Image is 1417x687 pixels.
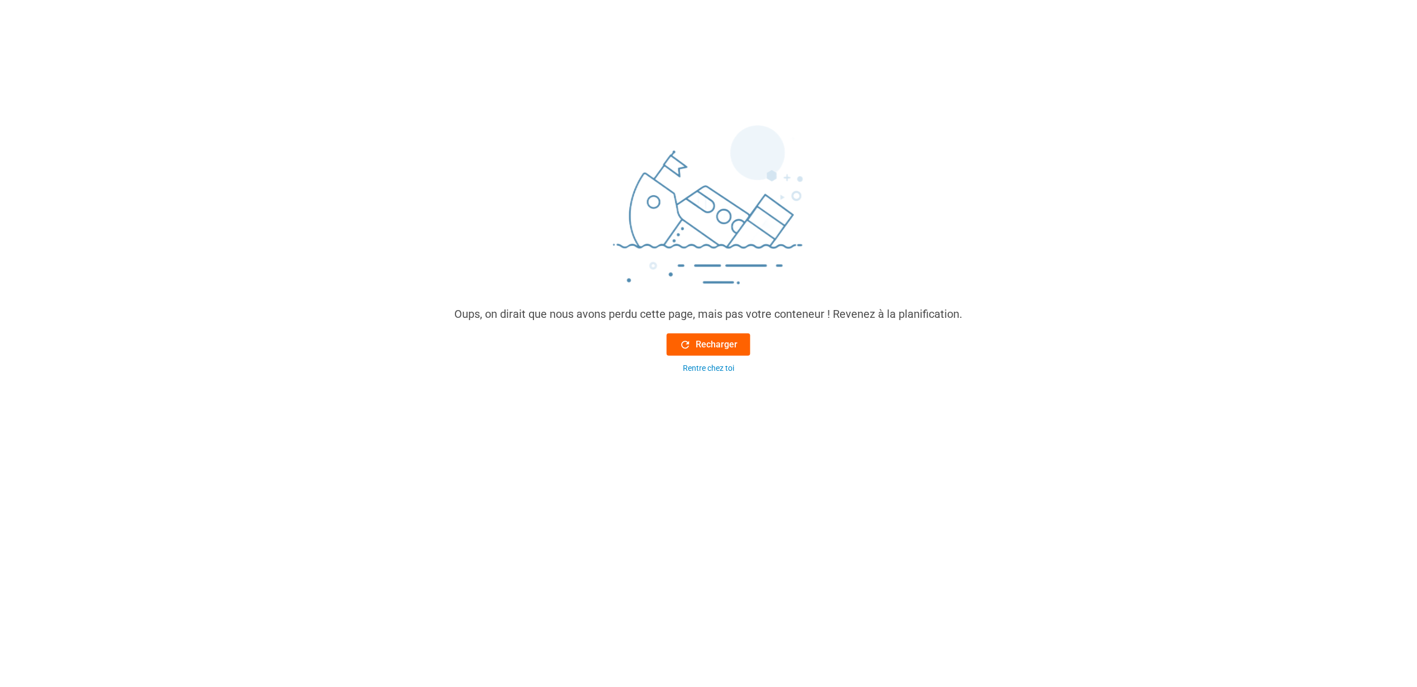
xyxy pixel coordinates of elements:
div: Rentre chez toi [683,362,734,374]
button: Rentre chez toi [667,362,750,374]
div: Oups, on dirait que nous avons perdu cette page, mais pas votre conteneur ! Revenez à la planific... [455,306,963,322]
button: Recharger [667,333,750,356]
img: sinking_ship.png [541,120,876,306]
font: Recharger [696,338,737,351]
